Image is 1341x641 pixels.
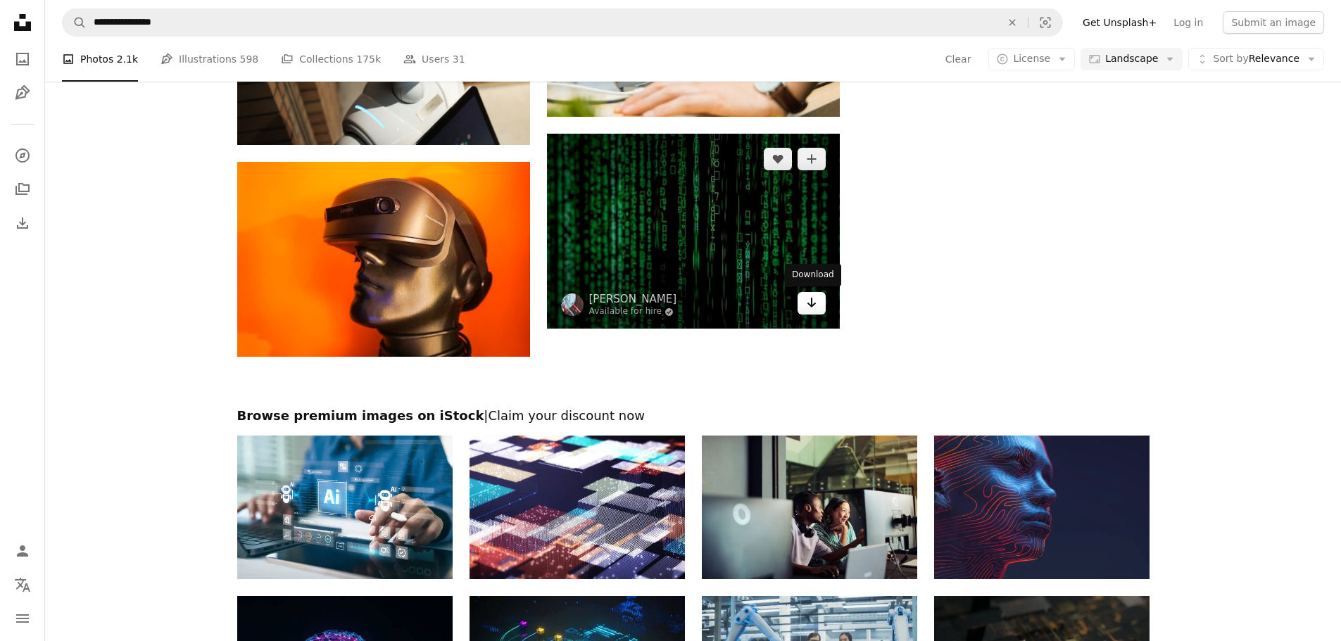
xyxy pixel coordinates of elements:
span: Landscape [1105,52,1158,66]
a: Home — Unsplash [8,8,37,39]
button: Clear [997,9,1028,36]
span: 598 [240,51,259,67]
img: Digital Human Head Concept For AI, Metaverse And Facial Recognition Technology [934,436,1150,579]
a: Explore [8,141,37,170]
form: Find visuals sitewide [62,8,1063,37]
img: man with VR headset [237,162,530,357]
button: License [988,48,1075,70]
h2: Browse premium images on iStock [237,407,1150,424]
span: 31 [453,51,465,67]
a: Illustrations 598 [160,37,258,82]
a: Collections 175k [281,37,381,82]
button: Like [764,148,792,170]
span: Sort by [1213,53,1248,64]
a: Available for hire [589,306,677,317]
button: Landscape [1081,48,1183,70]
img: Big data technology background. [470,436,685,579]
button: Clear [945,48,972,70]
a: Matrix movie still [547,224,840,237]
button: Sort byRelevance [1188,48,1324,70]
span: License [1013,53,1050,64]
span: | Claim your discount now [484,408,645,423]
a: man with VR headset [237,253,530,265]
button: Search Unsplash [63,9,87,36]
a: Get Unsplash+ [1074,11,1165,34]
button: Language [8,571,37,599]
span: 175k [356,51,381,67]
span: Relevance [1213,52,1299,66]
a: Users 31 [403,37,465,82]
a: Log in / Sign up [8,537,37,565]
img: Programmers working together on a computer in office discussing a project [702,436,917,579]
a: Log in [1165,11,1211,34]
a: Download [798,292,826,315]
img: Matrix movie still [547,134,840,329]
img: Go to Markus Spiske's profile [561,293,584,316]
div: Download [785,264,841,286]
a: [PERSON_NAME] [589,292,677,306]
button: Submit an image [1223,11,1324,34]
a: Photos [8,45,37,73]
a: Collections [8,175,37,203]
button: Add to Collection [798,148,826,170]
button: Visual search [1028,9,1062,36]
a: Download History [8,209,37,237]
img: AI Artificial Intelligence technology for data analysis, research, planning, and work generate. M... [237,436,453,579]
a: Illustrations [8,79,37,107]
button: Menu [8,604,37,633]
